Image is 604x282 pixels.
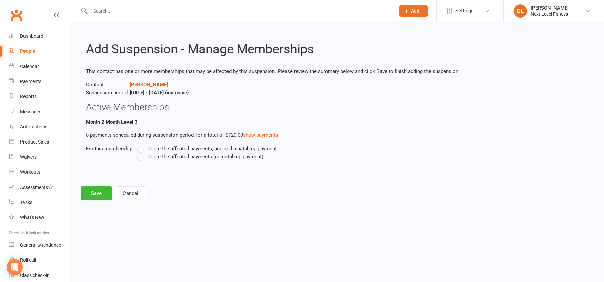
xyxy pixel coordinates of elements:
button: Save [81,186,112,200]
a: Roll call [9,253,71,268]
a: Reports [9,89,71,104]
div: Open Intercom Messenger [7,259,23,275]
a: People [9,44,71,59]
div: People [20,48,35,54]
span: Delete the affected payments (no catch-up payment) [146,153,263,160]
a: Assessments [9,180,71,195]
span: Settings [455,3,474,18]
div: Workouts [20,169,40,175]
button: Add [399,5,428,17]
a: [PERSON_NAME] [130,82,168,88]
div: [PERSON_NAME] [531,5,569,11]
a: General attendance kiosk mode [9,238,71,253]
a: show payments [243,132,278,138]
div: Next Level Fitness [531,11,569,17]
label: For this membership [86,145,132,153]
a: Payments [9,74,71,89]
a: Workouts [9,165,71,180]
a: Automations [9,119,71,134]
a: Messages [9,104,71,119]
h2: Add Suspension - Manage Memberships [86,42,589,56]
a: Product Sales [9,134,71,150]
div: Dashboard [20,33,43,39]
a: Waivers [9,150,71,165]
div: Messages [20,109,41,114]
strong: [DATE] - [DATE] (inclusive) [130,90,189,96]
p: 8 payments scheduled during suspension period, for a total of $720.00 [86,131,589,139]
b: Month 2 Month Level 3 [86,119,138,125]
span: Contact [86,81,130,89]
span: Suspension period [86,89,130,97]
div: DL [514,4,527,18]
div: What's New [20,215,44,220]
input: Search... [88,6,391,16]
div: Reports [20,94,37,99]
a: Calendar [9,59,71,74]
span: Add [411,8,419,14]
p: This contact has one or more memberships that may be affected by this suspension. Please review t... [86,67,589,75]
span: Delete the affected payments, and add a catch-up payment [146,145,277,152]
div: Tasks [20,200,32,205]
a: Tasks [9,195,71,210]
div: Class check-in [20,273,50,278]
div: Calendar [20,64,39,69]
div: Payments [20,79,41,84]
div: Automations [20,124,47,129]
div: Product Sales [20,139,49,145]
a: Dashboard [9,29,71,44]
div: Roll call [20,257,36,263]
button: Cancel [115,186,146,200]
div: Assessments [20,185,53,190]
div: Waivers [20,154,37,160]
a: Clubworx [8,7,25,24]
a: What's New [9,210,71,225]
div: General attendance [20,242,61,248]
h3: Active Memberships [86,102,589,113]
